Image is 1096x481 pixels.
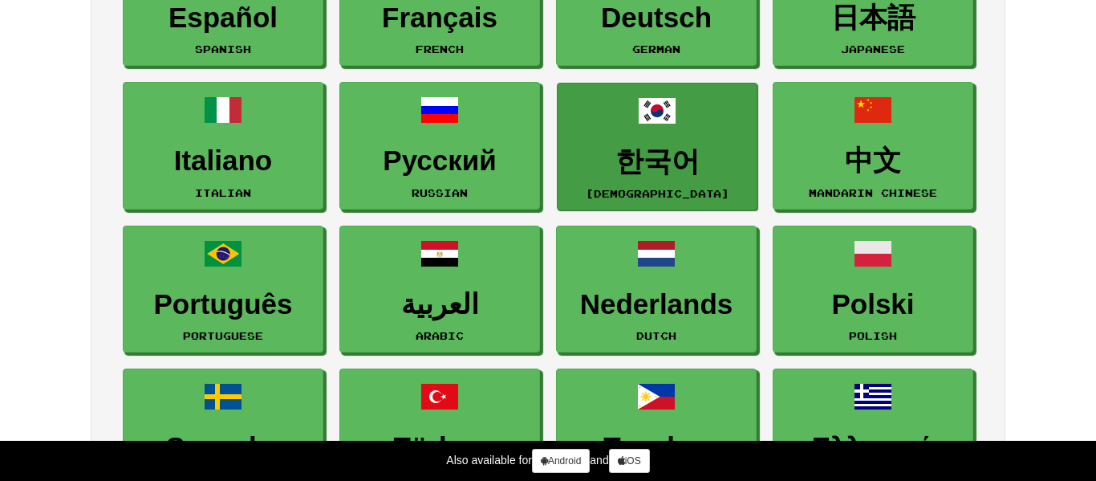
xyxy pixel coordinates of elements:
a: Android [532,449,590,473]
small: Mandarin Chinese [809,187,937,198]
h3: Svenska [132,432,315,463]
small: French [416,43,464,55]
h3: Türkçe [348,432,531,463]
small: Dutch [636,330,676,341]
small: Polish [849,330,897,341]
h3: 中文 [781,145,964,177]
h3: Deutsch [565,2,748,34]
h3: Português [132,289,315,320]
a: iOS [609,449,650,473]
h3: 한국어 [566,146,749,177]
small: Portuguese [183,330,263,341]
a: 한국어[DEMOGRAPHIC_DATA] [557,83,757,210]
h3: Ελληνικά [781,432,964,463]
h3: 日本語 [781,2,964,34]
small: [DEMOGRAPHIC_DATA] [586,188,729,199]
small: Arabic [416,330,464,341]
a: PortuguêsPortuguese [123,226,323,353]
a: العربيةArabic [339,226,540,353]
a: РусскийRussian [339,82,540,210]
small: Spanish [195,43,251,55]
small: Italian [195,187,251,198]
h3: Italiano [132,145,315,177]
h3: Español [132,2,315,34]
a: NederlandsDutch [556,226,757,353]
small: Japanese [841,43,905,55]
h3: Tagalog [565,432,748,463]
a: PolskiPolish [773,226,973,353]
h3: Русский [348,145,531,177]
small: German [632,43,680,55]
a: ItalianoItalian [123,82,323,210]
h3: Français [348,2,531,34]
h3: العربية [348,289,531,320]
h3: Nederlands [565,289,748,320]
small: Russian [412,187,468,198]
h3: Polski [781,289,964,320]
a: 中文Mandarin Chinese [773,82,973,210]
